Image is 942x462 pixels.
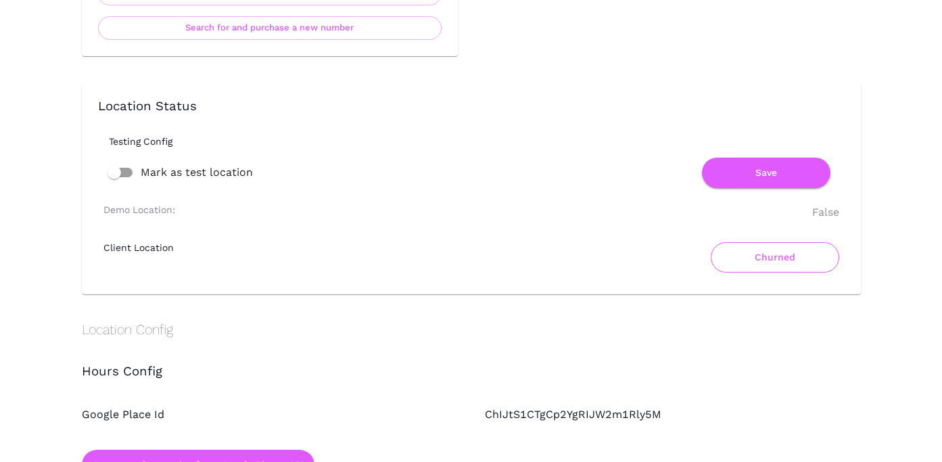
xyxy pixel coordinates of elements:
h3: Location Status [98,99,845,114]
button: Churned [711,242,839,273]
div: Google Place Id [55,379,458,423]
div: False [812,204,839,221]
span: Mark as test location [141,164,253,181]
button: Save [702,158,830,188]
div: ChIJtS1CTgCp2YgRIJW2m1Rly5M [458,379,861,423]
h6: Demo Location: [103,204,175,215]
h6: Testing Config [109,136,855,147]
h6: Client Location [103,242,174,253]
h2: Location Config [82,321,861,338]
button: Search for and purchase a new number [98,16,442,40]
h3: Hours Config [82,365,861,379]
